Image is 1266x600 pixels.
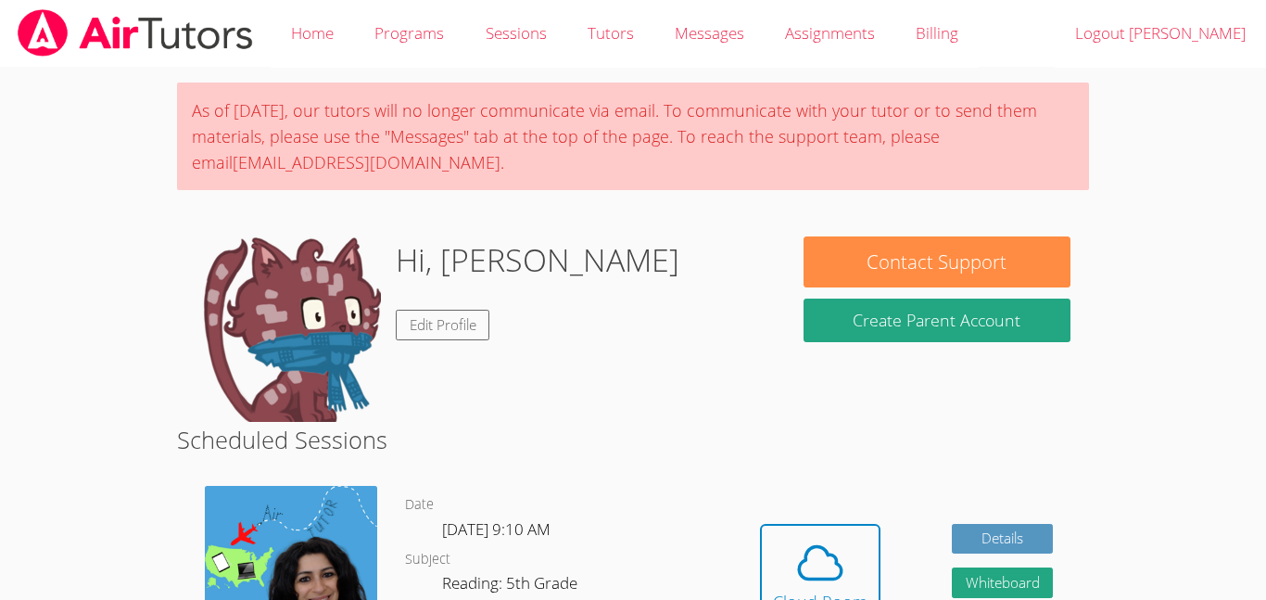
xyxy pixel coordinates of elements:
h1: Hi, [PERSON_NAME] [396,236,679,284]
div: As of [DATE], our tutors will no longer communicate via email. To communicate with your tutor or ... [177,83,1089,190]
button: Contact Support [804,236,1070,287]
span: [DATE] 9:10 AM [442,518,551,540]
span: Messages [675,22,744,44]
a: Details [952,524,1054,555]
img: default.png [196,236,381,422]
dt: Date [405,493,434,517]
a: Edit Profile [396,310,490,340]
dt: Subject [405,548,450,571]
h2: Scheduled Sessions [177,422,1089,457]
button: Create Parent Account [804,299,1070,342]
button: Whiteboard [952,568,1054,598]
img: airtutors_banner-c4298cdbf04f3fff15de1276eac7730deb9818008684d7c2e4769d2f7ddbe033.png [16,9,255,57]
